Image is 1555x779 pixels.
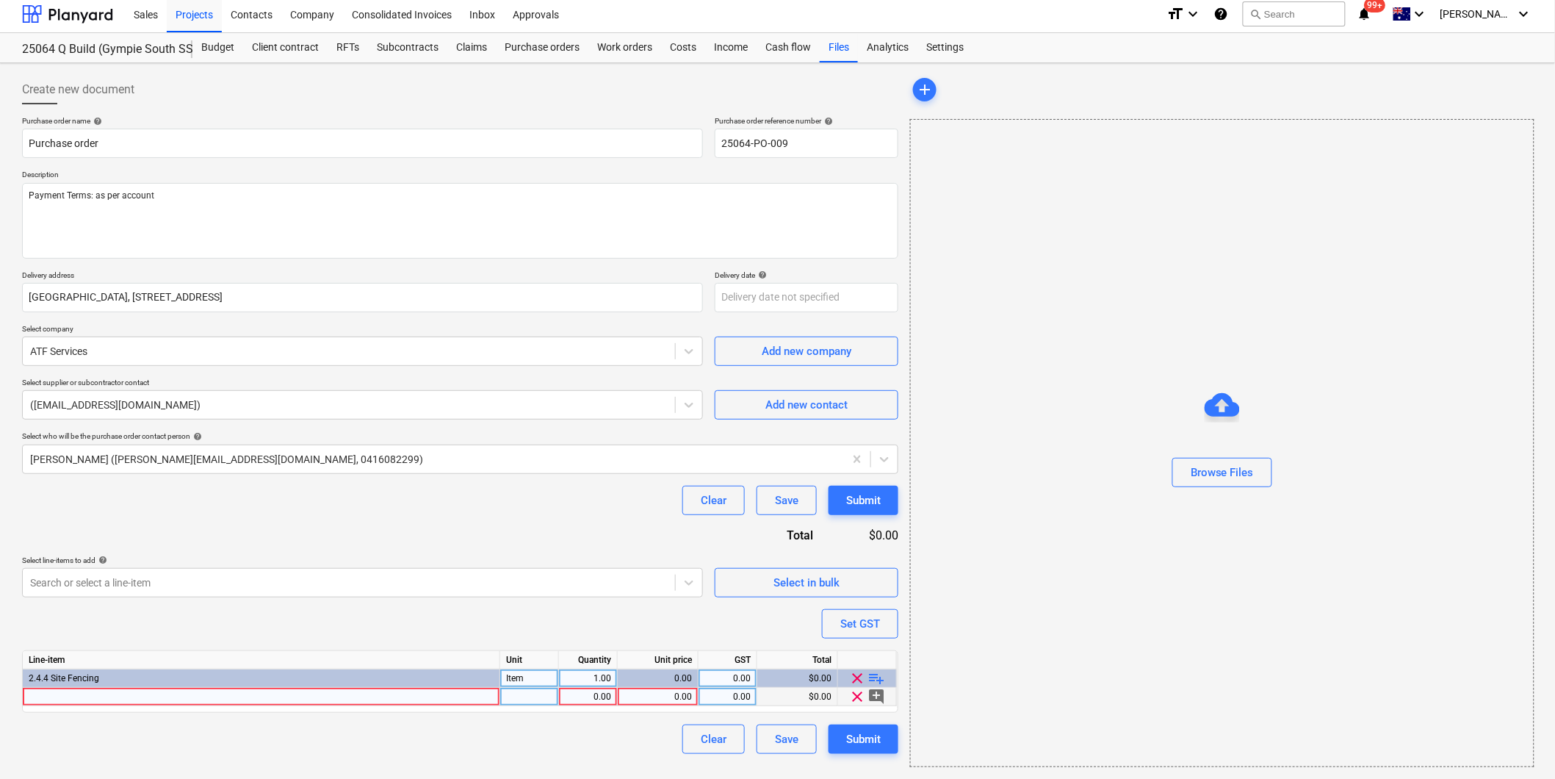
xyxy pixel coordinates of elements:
div: Browse Files [1191,463,1254,482]
div: 0.00 [704,688,751,706]
button: Save [757,486,817,515]
a: Subcontracts [368,33,447,62]
button: Clear [682,486,745,515]
i: keyboard_arrow_down [1411,5,1429,23]
i: keyboard_arrow_down [1184,5,1202,23]
input: Delivery date not specified [715,283,898,312]
div: Purchase order name [22,116,703,126]
div: Clear [701,730,726,749]
div: 25064 Q Build (Gympie South SS C Block GLA Refurb) [22,42,175,57]
div: 0.00 [624,688,692,706]
div: Total [757,651,838,669]
div: GST [699,651,757,669]
input: Delivery address [22,283,703,312]
span: help [821,117,833,126]
p: Delivery address [22,270,703,283]
a: Settings [917,33,973,62]
div: Purchase order reference number [715,116,898,126]
p: Description [22,170,898,182]
span: add_comment [868,688,886,706]
div: 0.00 [704,669,751,688]
span: Create new document [22,81,134,98]
span: help [755,270,767,279]
div: Add new company [762,342,851,361]
div: Set GST [840,614,880,633]
div: Line-item [23,651,500,669]
button: Submit [829,486,898,515]
div: $0.00 [757,669,838,688]
button: Save [757,725,817,754]
a: Income [705,33,757,62]
div: Clear [701,491,726,510]
a: Analytics [858,33,917,62]
iframe: Chat Widget [1482,708,1555,779]
button: Browse Files [1172,458,1272,487]
a: Purchase orders [496,33,588,62]
div: Select in bulk [773,573,840,592]
span: playlist_add [868,669,886,687]
button: Add new contact [715,390,898,420]
p: Select company [22,324,703,337]
div: 1.00 [565,669,611,688]
div: Quantity [559,651,618,669]
button: Set GST [822,609,898,639]
span: [PERSON_NAME] [1440,8,1514,20]
span: help [95,556,107,564]
i: format_size [1166,5,1184,23]
span: clear [849,688,867,706]
div: Save [775,730,798,749]
div: Unit [500,651,559,669]
div: Add new contact [765,395,848,414]
a: Work orders [588,33,661,62]
button: Search [1243,1,1346,26]
div: 0.00 [624,669,692,688]
div: Item [500,669,559,688]
span: add [916,81,934,98]
div: Delivery date [715,270,898,280]
div: 0.00 [565,688,611,706]
div: Save [775,491,798,510]
a: Files [820,33,858,62]
a: Costs [661,33,705,62]
div: Unit price [618,651,699,669]
div: Total [707,527,837,544]
a: Client contract [243,33,328,62]
div: $0.00 [757,688,838,706]
span: help [90,117,102,126]
i: keyboard_arrow_down [1515,5,1533,23]
span: clear [849,669,867,687]
a: Claims [447,33,496,62]
input: Document name [22,129,703,158]
div: Submit [846,730,881,749]
input: Order number [715,129,898,158]
p: Select supplier or subcontractor contact [22,378,703,390]
span: 2.4.4 Site Fencing [29,673,99,683]
div: Select line-items to add [22,556,703,565]
a: Cash flow [757,33,820,62]
button: Add new company [715,337,898,366]
span: search [1249,8,1261,20]
span: help [190,432,202,441]
i: Knowledge base [1213,5,1228,23]
a: RFTs [328,33,368,62]
button: Select in bulk [715,568,898,597]
button: Submit [829,725,898,754]
div: Browse Files [910,119,1534,767]
div: $0.00 [837,527,898,544]
a: Budget [192,33,243,62]
button: Clear [682,725,745,754]
textarea: Payment Terms: as per account [22,183,898,259]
